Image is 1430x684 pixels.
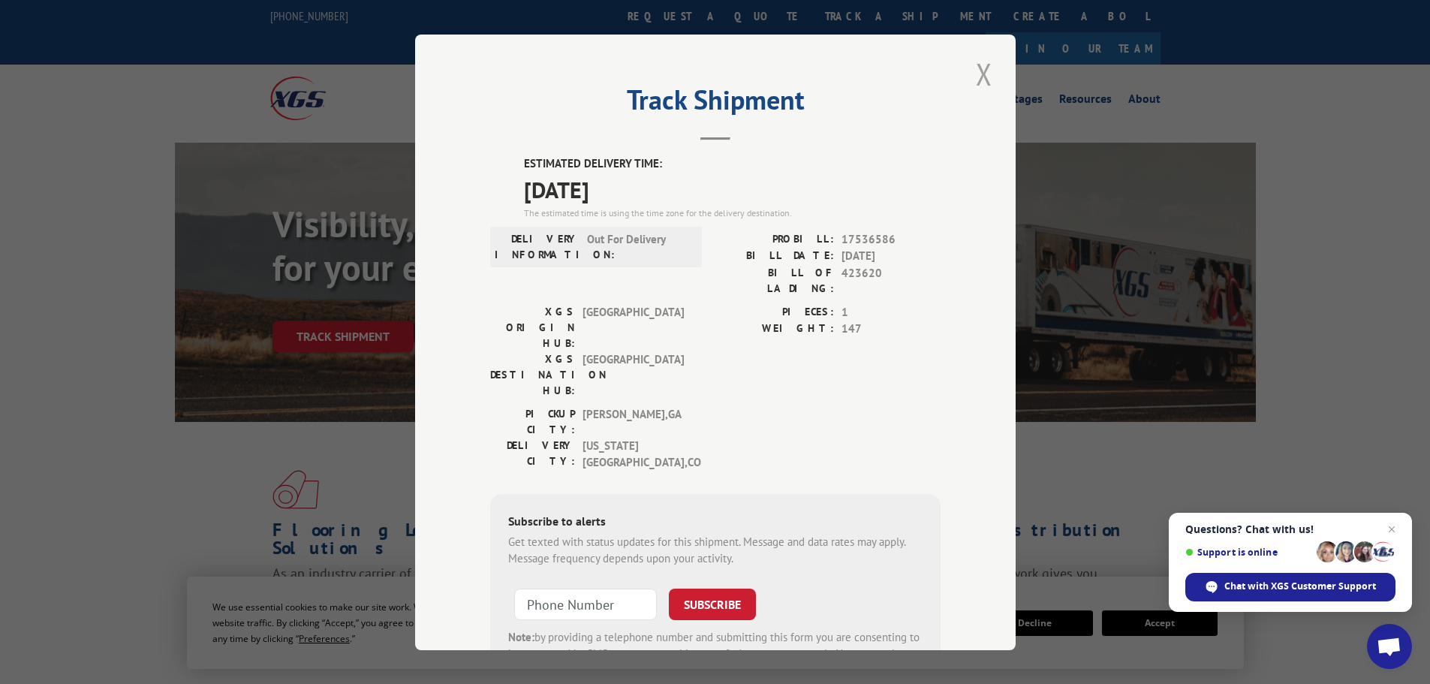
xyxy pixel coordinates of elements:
div: by providing a telephone number and submitting this form you are consenting to be contacted by SM... [508,628,923,679]
span: 423620 [841,264,941,296]
strong: Note: [508,629,534,643]
label: PROBILL: [715,231,834,248]
span: Chat with XGS Customer Support [1224,580,1376,593]
label: XGS DESTINATION HUB: [490,351,575,398]
h2: Track Shipment [490,89,941,118]
span: [GEOGRAPHIC_DATA] [583,351,684,398]
label: DELIVERY INFORMATION: [495,231,580,262]
div: Subscribe to alerts [508,511,923,533]
div: The estimated time is using the time zone for the delivery destination. [524,206,941,219]
input: Phone Number [514,588,657,619]
span: Chat with XGS Customer Support [1185,573,1395,601]
label: XGS ORIGIN HUB: [490,303,575,351]
a: Open chat [1367,624,1412,669]
label: WEIGHT: [715,321,834,338]
label: PIECES: [715,303,834,321]
span: [DATE] [524,172,941,206]
span: 1 [841,303,941,321]
span: Out For Delivery [587,231,688,262]
label: BILL OF LADING: [715,264,834,296]
label: ESTIMATED DELIVERY TIME: [524,155,941,173]
span: Questions? Chat with us! [1185,523,1395,535]
span: 147 [841,321,941,338]
span: [US_STATE][GEOGRAPHIC_DATA] , CO [583,437,684,471]
label: BILL DATE: [715,248,834,265]
label: PICKUP CITY: [490,405,575,437]
span: Support is online [1185,547,1311,558]
label: DELIVERY CITY: [490,437,575,471]
span: [DATE] [841,248,941,265]
span: [GEOGRAPHIC_DATA] [583,303,684,351]
div: Get texted with status updates for this shipment. Message and data rates may apply. Message frequ... [508,533,923,567]
button: SUBSCRIBE [669,588,756,619]
span: [PERSON_NAME] , GA [583,405,684,437]
button: Close modal [971,53,997,95]
span: 17536586 [841,231,941,248]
